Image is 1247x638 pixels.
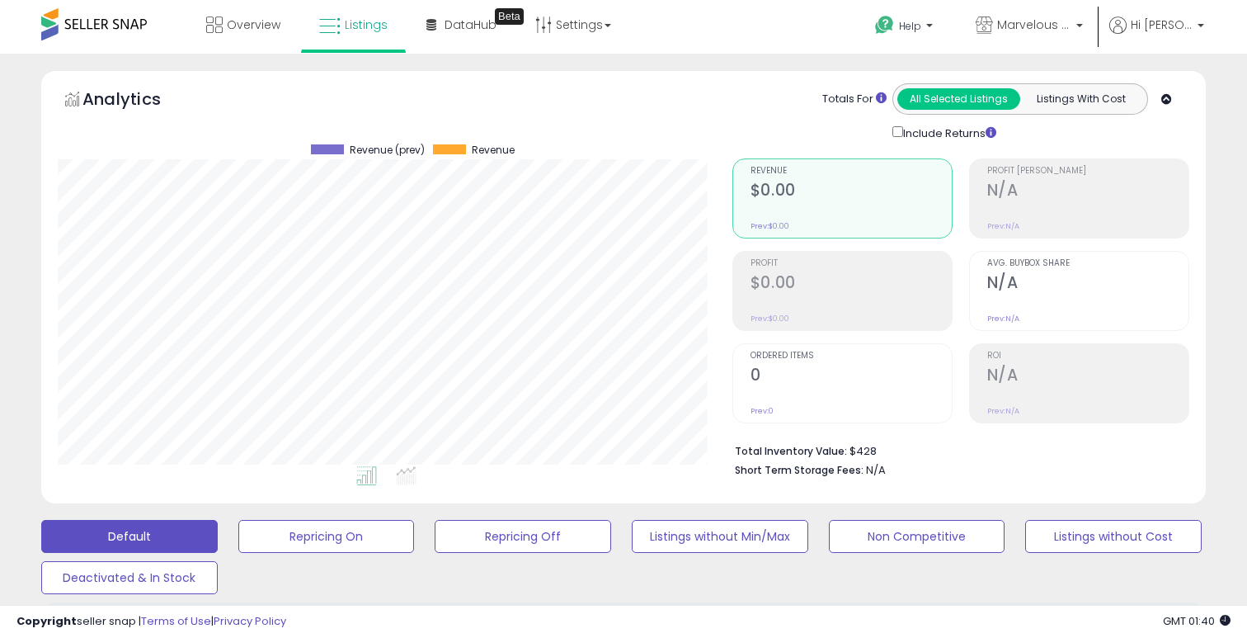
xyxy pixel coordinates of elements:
a: Terms of Use [141,613,211,629]
b: Short Term Storage Fees: [735,463,863,477]
span: Marvelous Enterprises [997,17,1071,33]
span: Ordered Items [751,352,952,361]
button: Listings without Cost [1025,520,1202,553]
h2: 0 [751,366,952,388]
strong: Copyright [16,613,77,629]
button: Listings With Cost [1019,88,1142,110]
div: Tooltip anchor [495,8,524,25]
div: seller snap | | [16,614,286,630]
span: Help [899,19,921,33]
button: Non Competitive [829,520,1005,553]
span: Listings [345,17,388,33]
span: Hi [PERSON_NAME] [1131,17,1193,33]
small: Prev: N/A [987,221,1019,231]
h2: N/A [987,366,1188,388]
span: Profit [PERSON_NAME] [987,167,1188,176]
small: Prev: $0.00 [751,221,789,231]
button: All Selected Listings [897,88,1020,110]
small: Prev: N/A [987,406,1019,416]
h2: $0.00 [751,181,952,203]
h2: N/A [987,273,1188,295]
h5: Analytics [82,87,193,115]
button: Repricing On [238,520,415,553]
span: ROI [987,352,1188,361]
b: Total Inventory Value: [735,444,847,458]
a: Hi [PERSON_NAME] [1109,17,1204,54]
button: Listings without Min/Max [632,520,808,553]
span: DataHub [445,17,496,33]
h2: $0.00 [751,273,952,295]
button: Repricing Off [435,520,611,553]
small: Prev: $0.00 [751,314,789,324]
small: Prev: 0 [751,406,774,416]
h2: N/A [987,181,1188,203]
span: N/A [866,462,886,478]
a: Privacy Policy [214,613,286,629]
span: Revenue (prev) [350,144,425,156]
div: Totals For [822,92,887,107]
span: Overview [227,17,280,33]
span: Revenue [472,144,515,156]
span: Avg. Buybox Share [987,259,1188,268]
span: 2025-09-14 01:40 GMT [1163,613,1231,629]
button: Default [41,520,218,553]
small: Prev: N/A [987,314,1019,324]
a: Help [862,2,949,54]
button: Deactivated & In Stock [41,561,218,594]
span: Profit [751,259,952,268]
i: Get Help [874,15,895,35]
div: Include Returns [880,123,1016,142]
span: Revenue [751,167,952,176]
li: $428 [735,440,1177,460]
